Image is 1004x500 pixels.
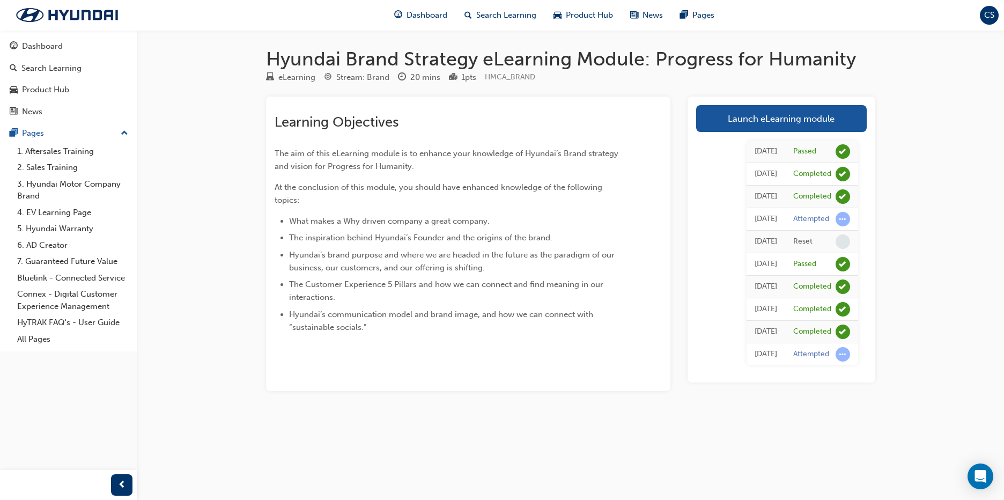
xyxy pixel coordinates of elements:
div: Completed [793,282,831,292]
div: Stream [324,71,389,84]
div: Completed [793,327,831,337]
span: search-icon [10,64,17,73]
div: Thu Feb 15 2024 16:31:23 GMT+1100 (Australian Eastern Daylight Time) [755,145,777,158]
img: Trak [5,4,129,26]
span: car-icon [553,9,562,22]
div: Wed Feb 14 2024 12:32:42 GMT+1100 (Australian Eastern Daylight Time) [755,348,777,361]
span: podium-icon [449,73,457,83]
span: What makes a Why driven company a great company. [289,216,490,226]
a: 3. Hyundai Motor Company Brand [13,176,132,204]
div: Thu Feb 15 2024 15:02:01 GMT+1100 (Australian Eastern Daylight Time) [755,281,777,293]
span: The inspiration behind Hyundai’s Founder and the origins of the brand. [289,233,552,242]
div: Thu Feb 15 2024 15:02:01 GMT+1100 (Australian Eastern Daylight Time) [755,258,777,270]
div: Thu Feb 15 2024 16:27:45 GMT+1100 (Australian Eastern Daylight Time) [755,236,777,248]
div: 1 pts [461,71,476,84]
span: learningRecordVerb_PASS-icon [836,144,850,159]
div: 20 mins [410,71,440,84]
h1: Hyundai Brand Strategy eLearning Module: Progress for Humanity [266,47,875,71]
button: Pages [4,123,132,143]
span: Dashboard [407,9,447,21]
a: Dashboard [4,36,132,56]
span: pages-icon [680,9,688,22]
span: learningRecordVerb_COMPLETE-icon [836,167,850,181]
div: Search Learning [21,62,82,75]
div: Thu Feb 15 2024 15:01:55 GMT+1100 (Australian Eastern Daylight Time) [755,326,777,338]
span: The aim of this eLearning module is to enhance your knowledge of Hyundai’s Brand strategy and vis... [275,149,621,171]
span: Learning Objectives [275,114,398,130]
span: Pages [692,9,714,21]
div: Duration [398,71,440,84]
span: The Customer Experience 5 Pillars and how we can connect and find meaning in our interactions. [289,280,606,302]
div: Thu Feb 15 2024 15:01:58 GMT+1100 (Australian Eastern Daylight Time) [755,303,777,315]
button: CS [980,6,999,25]
span: guage-icon [394,9,402,22]
div: Thu Feb 15 2024 16:31:21 GMT+1100 (Australian Eastern Daylight Time) [755,168,777,180]
span: Hyundai’s brand purpose and where we are headed in the future as the paradigm of our business, ou... [289,250,617,273]
span: up-icon [121,127,128,141]
div: Stream: Brand [336,71,389,84]
span: Search Learning [476,9,536,21]
span: learningRecordVerb_COMPLETE-icon [836,325,850,339]
div: News [22,106,42,118]
a: news-iconNews [622,4,671,26]
div: Attempted [793,349,829,359]
span: learningRecordVerb_COMPLETE-icon [836,280,850,294]
a: search-iconSearch Learning [456,4,545,26]
div: Thu Feb 15 2024 16:27:46 GMT+1100 (Australian Eastern Daylight Time) [755,213,777,225]
span: learningRecordVerb_COMPLETE-icon [836,302,850,317]
a: car-iconProduct Hub [545,4,622,26]
span: car-icon [10,85,18,95]
div: Open Intercom Messenger [968,464,993,489]
a: 2. Sales Training [13,159,132,176]
span: learningRecordVerb_COMPLETE-icon [836,189,850,204]
span: learningRecordVerb_ATTEMPT-icon [836,212,850,226]
button: DashboardSearch LearningProduct HubNews [4,34,132,123]
span: learningRecordVerb_PASS-icon [836,257,850,271]
a: Product Hub [4,80,132,100]
a: 4. EV Learning Page [13,204,132,221]
span: guage-icon [10,42,18,52]
a: News [4,102,132,122]
a: 1. Aftersales Training [13,143,132,160]
a: 7. Guaranteed Future Value [13,253,132,270]
span: Hyundai’s communication model and brand image, and how we can connect with “sustainable socials.” [289,310,595,332]
a: guage-iconDashboard [386,4,456,26]
div: Dashboard [22,40,63,53]
a: 5. Hyundai Warranty [13,220,132,237]
span: clock-icon [398,73,406,83]
div: Thu Feb 15 2024 16:31:18 GMT+1100 (Australian Eastern Daylight Time) [755,190,777,203]
a: All Pages [13,331,132,348]
span: search-icon [464,9,472,22]
a: Connex - Digital Customer Experience Management [13,286,132,314]
div: Pages [22,127,44,139]
span: prev-icon [118,479,126,492]
span: news-icon [630,9,638,22]
span: target-icon [324,73,332,83]
span: learningResourceType_ELEARNING-icon [266,73,274,83]
div: Passed [793,259,816,269]
div: Completed [793,304,831,314]
div: Attempted [793,214,829,224]
span: CS [984,9,994,21]
div: Passed [793,146,816,157]
div: Type [266,71,315,84]
a: Bluelink - Connected Service [13,270,132,286]
span: pages-icon [10,129,18,138]
span: learningRecordVerb_NONE-icon [836,234,850,249]
a: Launch eLearning module [696,105,867,132]
div: Reset [793,237,813,247]
span: Product Hub [566,9,613,21]
a: Search Learning [4,58,132,78]
div: Points [449,71,476,84]
span: News [643,9,663,21]
a: pages-iconPages [671,4,723,26]
span: news-icon [10,107,18,117]
div: Completed [793,169,831,179]
a: HyTRAK FAQ's - User Guide [13,314,132,331]
span: At the conclusion of this module, you should have enhanced knowledge of the following topics: [275,182,604,205]
div: eLearning [278,71,315,84]
span: Learning resource code [485,72,535,82]
span: learningRecordVerb_ATTEMPT-icon [836,347,850,362]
